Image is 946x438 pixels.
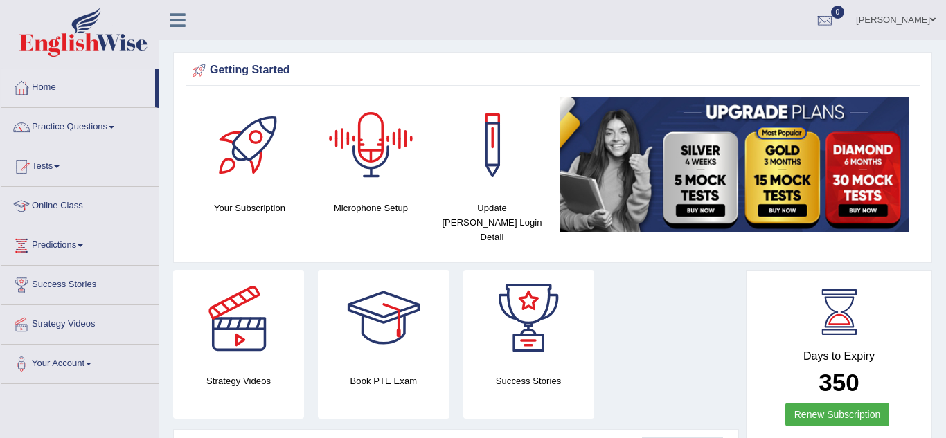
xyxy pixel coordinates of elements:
a: Strategy Videos [1,305,159,340]
a: Renew Subscription [785,403,890,426]
h4: Strategy Videos [173,374,304,388]
a: Success Stories [1,266,159,300]
a: Online Class [1,187,159,221]
h4: Microphone Setup [317,201,425,215]
span: 0 [831,6,845,19]
a: Predictions [1,226,159,261]
h4: Update [PERSON_NAME] Login Detail [438,201,546,244]
h4: Your Subscription [196,201,303,215]
img: small5.jpg [560,97,909,232]
a: Home [1,69,155,103]
a: Your Account [1,345,159,379]
div: Getting Started [189,60,916,81]
h4: Success Stories [463,374,594,388]
a: Practice Questions [1,108,159,143]
h4: Days to Expiry [762,350,916,363]
b: 350 [819,369,859,396]
h4: Book PTE Exam [318,374,449,388]
a: Tests [1,147,159,182]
